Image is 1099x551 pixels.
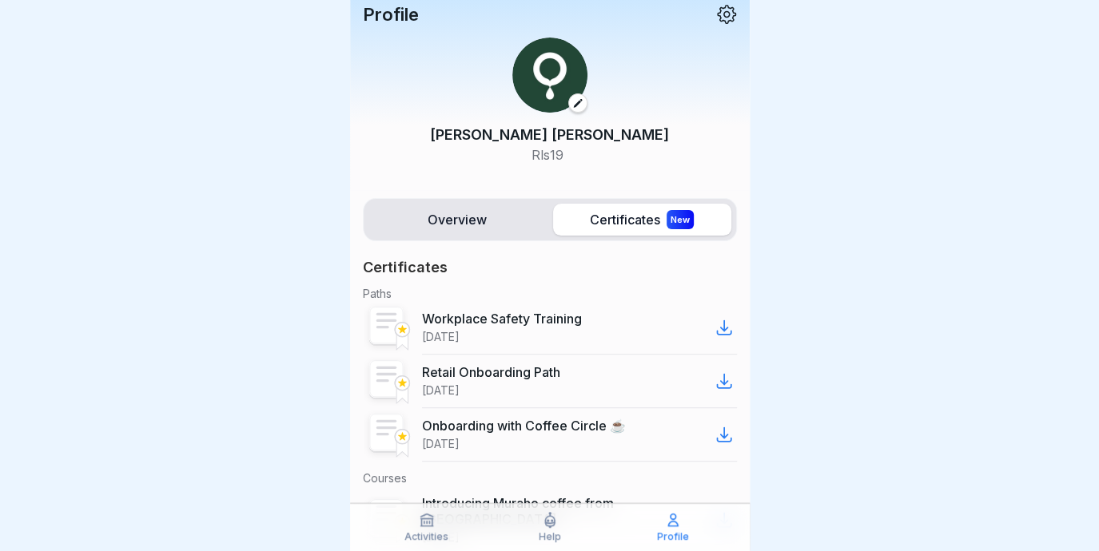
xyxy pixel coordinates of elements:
[363,471,737,486] p: Courses
[363,4,419,25] p: Profile
[422,364,560,380] p: Retail Onboarding Path
[512,38,587,113] img: w8ckb49isjqmp9e19xztpdfx.png
[368,204,547,236] label: Overview
[363,287,737,301] p: Paths
[539,531,561,542] p: Help
[430,124,669,145] p: [PERSON_NAME] [PERSON_NAME]
[404,531,448,542] p: Activities
[553,204,731,236] label: Certificates
[363,258,448,277] p: Certificates
[422,330,460,344] p: [DATE]
[657,531,689,542] p: Profile
[667,210,694,229] div: New
[422,311,582,327] p: Workplace Safety Training
[422,495,711,527] p: Introducing Muraho coffee from [GEOGRAPHIC_DATA]
[422,437,460,451] p: [DATE]
[430,145,669,165] p: Rls19
[422,383,460,398] p: [DATE]
[422,418,626,434] p: Onboarding with Coffee Circle ☕️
